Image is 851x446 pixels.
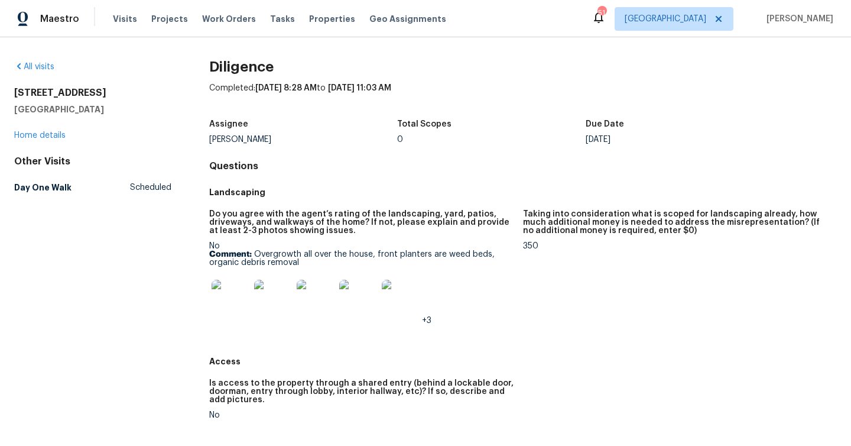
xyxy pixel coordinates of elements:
h5: Landscaping [209,186,837,198]
a: Home details [14,131,66,140]
h5: Assignee [209,120,248,128]
h5: Taking into consideration what is scoped for landscaping already, how much additional money is ne... [523,210,827,235]
div: 350 [523,242,827,250]
div: Other Visits [14,156,171,167]
h5: Do you agree with the agent’s rating of the landscaping, yard, patios, driveways, and walkways of... [209,210,514,235]
b: Comment: [209,250,252,258]
span: [DATE] 11:03 AM [328,84,391,92]
p: Overgrowth all over the house, front planters are weed beds, organic debris removal [209,250,514,267]
h5: [GEOGRAPHIC_DATA] [14,104,171,115]
a: All visits [14,63,54,71]
span: [GEOGRAPHIC_DATA] [625,13,706,25]
h5: Is access to the property through a shared entry (behind a lockable door, doorman, entry through ... [209,379,514,404]
span: Tasks [270,15,295,23]
a: Day One WalkScheduled [14,177,171,198]
div: [DATE] [586,135,774,144]
div: No [209,411,514,419]
div: Completed: to [209,82,837,113]
h5: Total Scopes [397,120,452,128]
h5: Access [209,355,837,367]
span: Scheduled [130,182,171,193]
span: Visits [113,13,137,25]
div: [PERSON_NAME] [209,135,398,144]
div: No [209,242,514,325]
span: +3 [422,316,431,325]
span: Properties [309,13,355,25]
h5: Day One Walk [14,182,72,193]
div: 51 [597,7,606,19]
span: [DATE] 8:28 AM [255,84,317,92]
span: [PERSON_NAME] [762,13,833,25]
span: Maestro [40,13,79,25]
h5: Due Date [586,120,624,128]
span: Geo Assignments [369,13,446,25]
h2: [STREET_ADDRESS] [14,87,171,99]
span: Work Orders [202,13,256,25]
h4: Questions [209,160,837,172]
span: Projects [151,13,188,25]
div: 0 [397,135,586,144]
h2: Diligence [209,61,837,73]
